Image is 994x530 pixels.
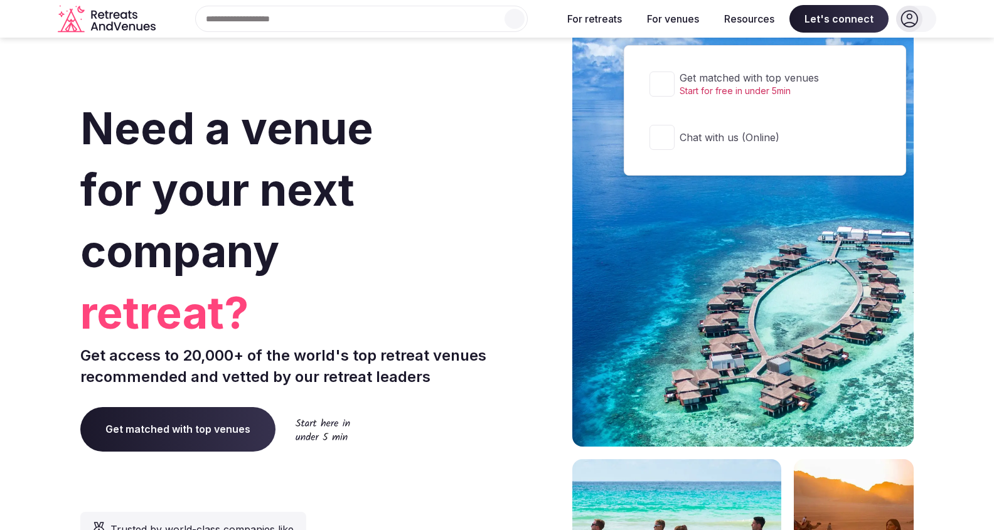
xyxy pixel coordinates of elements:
span: retreat? [80,282,492,344]
p: Get access to 20,000+ of the world's top retreat venues recommended and vetted by our retreat lea... [80,345,492,387]
a: Visit the homepage [58,5,158,33]
img: Start here in under 5 min [296,418,350,440]
button: Resources [714,5,784,33]
span: Need a venue for your next company [80,102,373,278]
button: Chat with us (Online) [637,112,893,162]
button: For retreats [557,5,632,33]
span: Start for free in under 5min [680,85,875,97]
button: For venues [637,5,709,33]
span: Chat with us (Online) [680,130,875,144]
a: Get matched with top venuesStart for free in under 5min [637,58,893,110]
a: Get matched with top venues [80,407,275,451]
span: Let's connect [789,5,889,33]
span: Get matched with top venues [680,71,875,85]
svg: Retreats and Venues company logo [58,5,158,33]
